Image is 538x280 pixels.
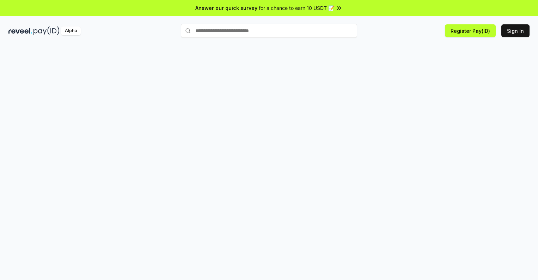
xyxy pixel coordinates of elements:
[501,24,530,37] button: Sign In
[195,4,257,12] span: Answer our quick survey
[33,26,60,35] img: pay_id
[61,26,81,35] div: Alpha
[445,24,496,37] button: Register Pay(ID)
[259,4,334,12] span: for a chance to earn 10 USDT 📝
[8,26,32,35] img: reveel_dark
